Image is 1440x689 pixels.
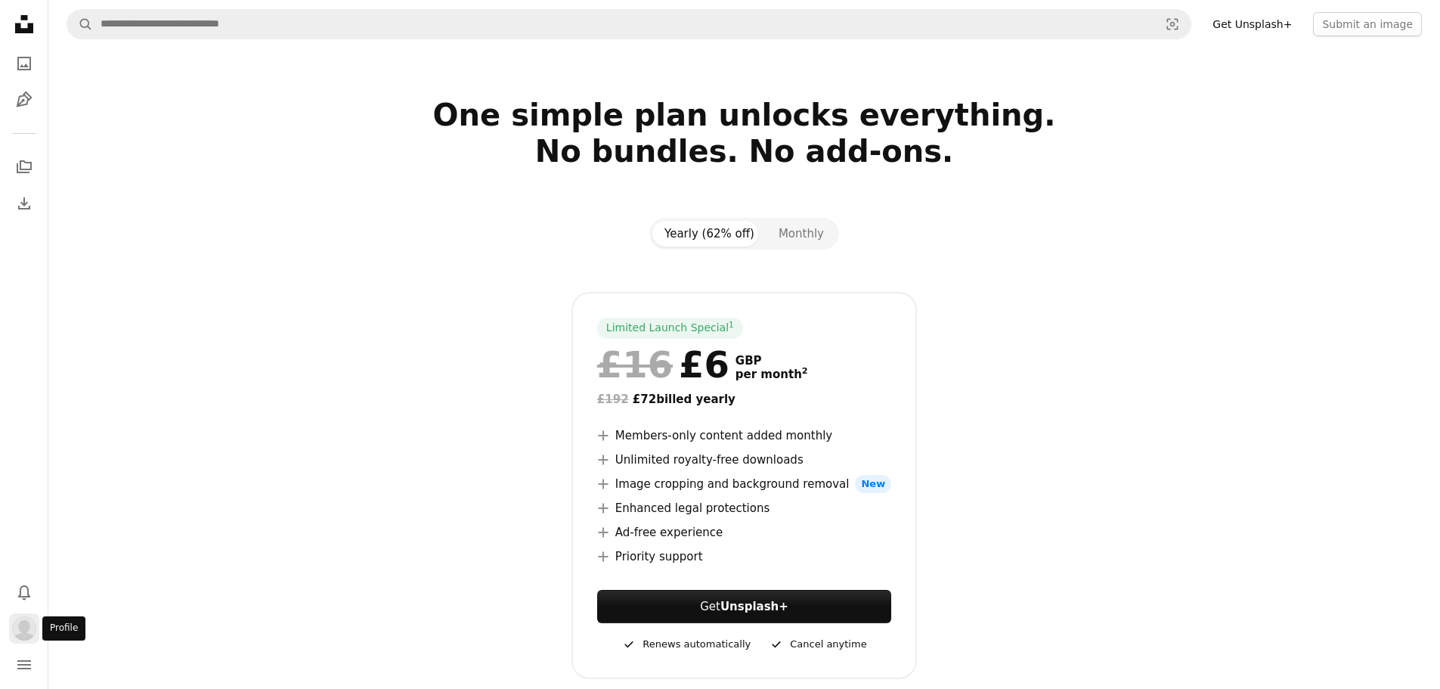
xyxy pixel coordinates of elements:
[597,345,729,384] div: £6
[1313,12,1422,36] button: Submit an image
[9,188,39,219] a: Download History
[12,616,36,641] img: Avatar of user Emily Shurmer
[597,318,743,339] div: Limited Launch Special
[597,590,891,623] a: GetUnsplash+
[258,97,1231,206] h2: One simple plan unlocks everything. No bundles. No add-ons.
[855,475,891,493] span: New
[67,9,1191,39] form: Find visuals sitewide
[9,577,39,607] button: Notifications
[766,221,836,247] button: Monthly
[597,345,673,384] span: £16
[597,499,891,517] li: Enhanced legal protections
[597,523,891,542] li: Ad-free experience
[802,366,808,376] sup: 2
[1154,10,1191,39] button: Visual search
[597,548,891,566] li: Priority support
[726,321,737,336] a: 1
[9,48,39,79] a: Photos
[769,635,866,653] div: Cancel anytime
[729,320,734,329] sup: 1
[597,427,891,445] li: Members-only content added monthly
[597,475,891,493] li: Image cropping and background removal
[735,368,808,381] span: per month
[597,451,891,469] li: Unlimited royalty-free downloads
[1203,12,1301,36] a: Get Unsplash+
[597,393,629,406] span: £192
[720,600,788,613] strong: Unsplash+
[9,85,39,115] a: Illustrations
[652,221,766,247] button: Yearly (62% off)
[597,390,891,408] div: £72 billed yearly
[9,152,39,182] a: Collections
[9,650,39,680] button: Menu
[9,613,39,644] button: Profile
[799,368,811,381] a: 2
[9,9,39,42] a: Home — Unsplash
[735,354,808,368] span: GBP
[67,10,93,39] button: Search Unsplash
[621,635,751,653] div: Renews automatically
